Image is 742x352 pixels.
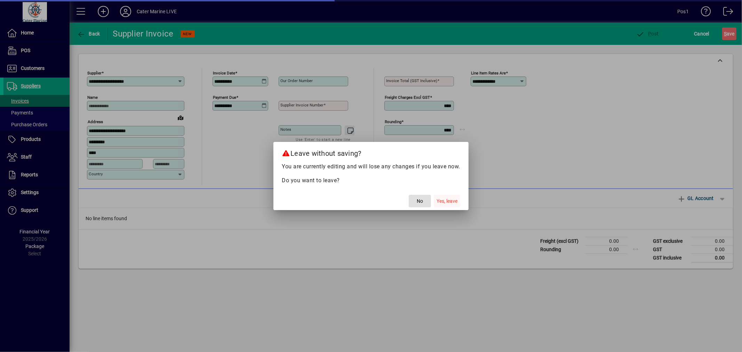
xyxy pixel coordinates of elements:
span: Yes, leave [437,198,457,205]
p: You are currently editing and will lose any changes if you leave now. [282,162,460,171]
button: No [409,195,431,207]
span: No [417,198,423,205]
p: Do you want to leave? [282,176,460,185]
h2: Leave without saving? [273,142,469,162]
button: Yes, leave [434,195,460,207]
